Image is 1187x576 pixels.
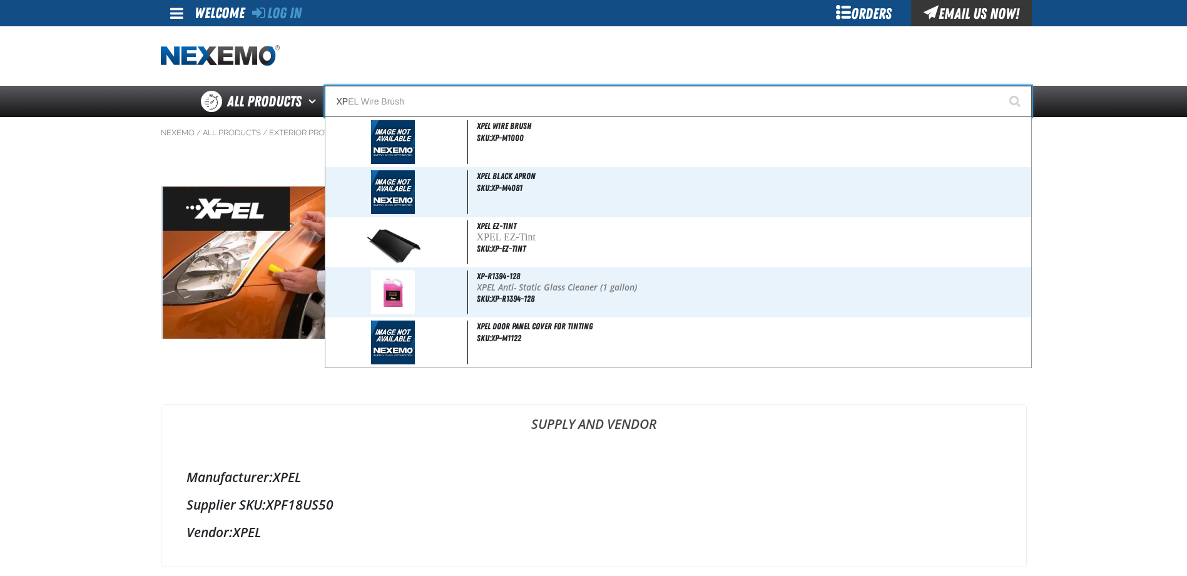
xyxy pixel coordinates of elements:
img: Stealth Paint Protection Film (18"x50') [161,186,398,339]
img: missing_image.jpg [371,170,415,214]
span: SKU:XP-M4081 [477,183,522,193]
div: XPF18US50 [186,496,1001,513]
span: SKU:XP-R1394-128 [477,294,534,304]
span: SKU:XP-EZ-TINT [477,244,526,254]
img: 645150374a41c581972722-R1394-128.jpg [371,270,415,314]
span: SKU:XP-M1122 [477,333,521,343]
img: 62697dfb32b5e052535747-EZ-Tint.png [363,220,424,264]
p: XPEL EZ-Tint [477,232,1029,243]
label: Supplier SKU: [186,496,266,513]
a: Supply and Vendor [161,405,1026,443]
img: missing_image.jpg [371,321,415,364]
div: XPEL [186,468,1001,486]
img: Nexemo logo [161,45,280,67]
span: XPEL BLACK APRON [477,171,536,181]
span: / [196,128,201,138]
div: XPEL [186,523,1001,541]
a: Home [161,45,280,67]
span: XP-R1394-128 [477,271,520,281]
span: XPEL Wire Brush [477,121,531,131]
img: missing_image.jpg [371,120,415,164]
span: XPEL Door Panel Cover for Tinting [477,321,593,331]
nav: Breadcrumbs [161,128,1027,138]
input: Search [325,86,1032,117]
a: All Products [203,128,261,138]
label: Manufacturer: [186,468,273,486]
span: XPEL EZ-Tint [477,221,516,231]
label: Vendor: [186,523,233,541]
button: Start Searching [1001,86,1032,117]
span: SKU:XP-M1000 [477,133,524,143]
span: All Products [227,90,302,113]
a: Nexemo [161,128,195,138]
span: / [263,128,267,138]
p: XPEL Anti- Static Glass Cleaner (1 gallon) [477,282,1029,293]
a: Log In [252,4,302,22]
button: Open All Products pages [304,86,325,117]
a: Exterior Protection [269,128,357,138]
